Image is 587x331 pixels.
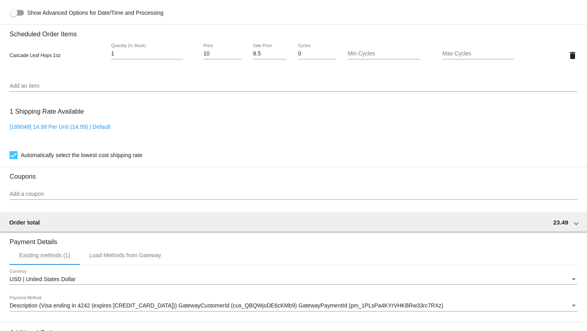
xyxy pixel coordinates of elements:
div: Load Methods from Gateway [90,252,161,258]
span: Order total [9,219,40,226]
span: 23.49 [553,219,568,226]
input: Add a coupon [10,191,577,197]
div: Existing methods (1) [19,252,70,258]
input: Add an item [10,83,577,89]
input: Min Cycles [348,51,420,57]
mat-select: Currency [10,276,577,283]
h3: Coupons [10,167,577,180]
span: Automatically select the lowest cost shipping rate [21,150,142,160]
span: USD | United States Dollar [10,276,76,282]
mat-select: Payment Method [10,303,577,309]
input: Max Cycles [442,51,514,57]
input: Quantity (In Stock) [111,51,183,57]
input: Price [203,51,242,57]
span: Description (Visa ending in 4242 (expires [CREDIT_CARD_DATA])) GatewayCustomerId (cus_QBQWjoDE6cK... [10,302,443,309]
span: Cascade Leaf Hops 1oz [10,53,61,58]
mat-icon: delete [568,51,577,60]
h3: 1 Shipping Rate Available [10,103,84,120]
span: Show Advanced Options for Date/Time and Processing [27,9,163,17]
h3: Payment Details [10,232,577,246]
input: Sale Price [253,51,287,57]
input: Cycles [298,51,336,57]
h3: Scheduled Order Items [10,24,577,38]
a: [188048] 14.99 Per Unit (14.99) | Default [10,124,110,130]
